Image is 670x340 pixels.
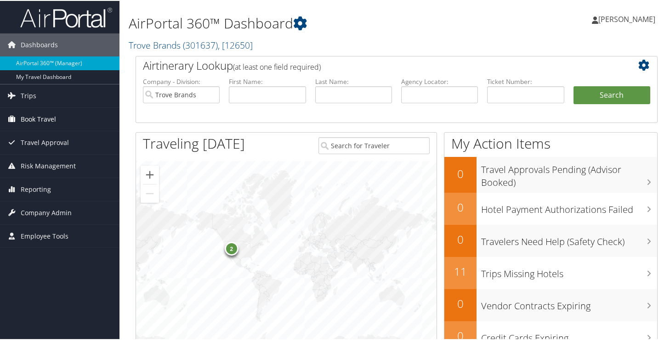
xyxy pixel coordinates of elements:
[444,199,477,214] h2: 0
[143,57,607,72] h2: Airtinerary Lookup
[444,224,657,256] a: 0Travelers Need Help (Safety Check)
[21,177,51,200] span: Reporting
[229,76,306,85] label: First Name:
[401,76,478,85] label: Agency Locator:
[21,107,56,130] span: Book Travel
[444,133,657,152] h1: My Action Items
[444,156,657,191] a: 0Travel Approvals Pending (Advisor Booked)
[141,184,159,202] button: Zoom out
[233,61,321,71] span: (at least one field required)
[481,294,657,312] h3: Vendor Contracts Expiring
[218,38,253,50] span: , [ 12650 ]
[21,224,68,247] span: Employee Tools
[21,84,36,106] span: Trips
[225,241,238,255] div: 2
[21,154,76,177] span: Risk Management
[444,165,477,181] h2: 0
[481,262,657,279] h3: Trips Missing Hotels
[444,192,657,224] a: 0Hotel Payment Authorizations Failed
[21,201,72,223] span: Company Admin
[315,76,392,85] label: Last Name:
[21,130,69,153] span: Travel Approval
[598,13,655,23] span: [PERSON_NAME]
[444,295,477,311] h2: 0
[318,136,430,153] input: Search for Traveler
[444,263,477,279] h2: 11
[444,231,477,246] h2: 0
[129,38,253,50] a: Trove Brands
[183,38,218,50] span: ( 301637 )
[143,76,220,85] label: Company - Division:
[143,133,245,152] h1: Traveling [DATE]
[481,198,657,215] h3: Hotel Payment Authorizations Failed
[129,13,486,32] h1: AirPortal 360™ Dashboard
[444,288,657,320] a: 0Vendor Contracts Expiring
[141,165,159,183] button: Zoom in
[481,230,657,247] h3: Travelers Need Help (Safety Check)
[573,85,650,104] button: Search
[20,6,112,28] img: airportal-logo.png
[481,158,657,188] h3: Travel Approvals Pending (Advisor Booked)
[592,5,664,32] a: [PERSON_NAME]
[487,76,564,85] label: Ticket Number:
[21,33,58,56] span: Dashboards
[444,256,657,288] a: 11Trips Missing Hotels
